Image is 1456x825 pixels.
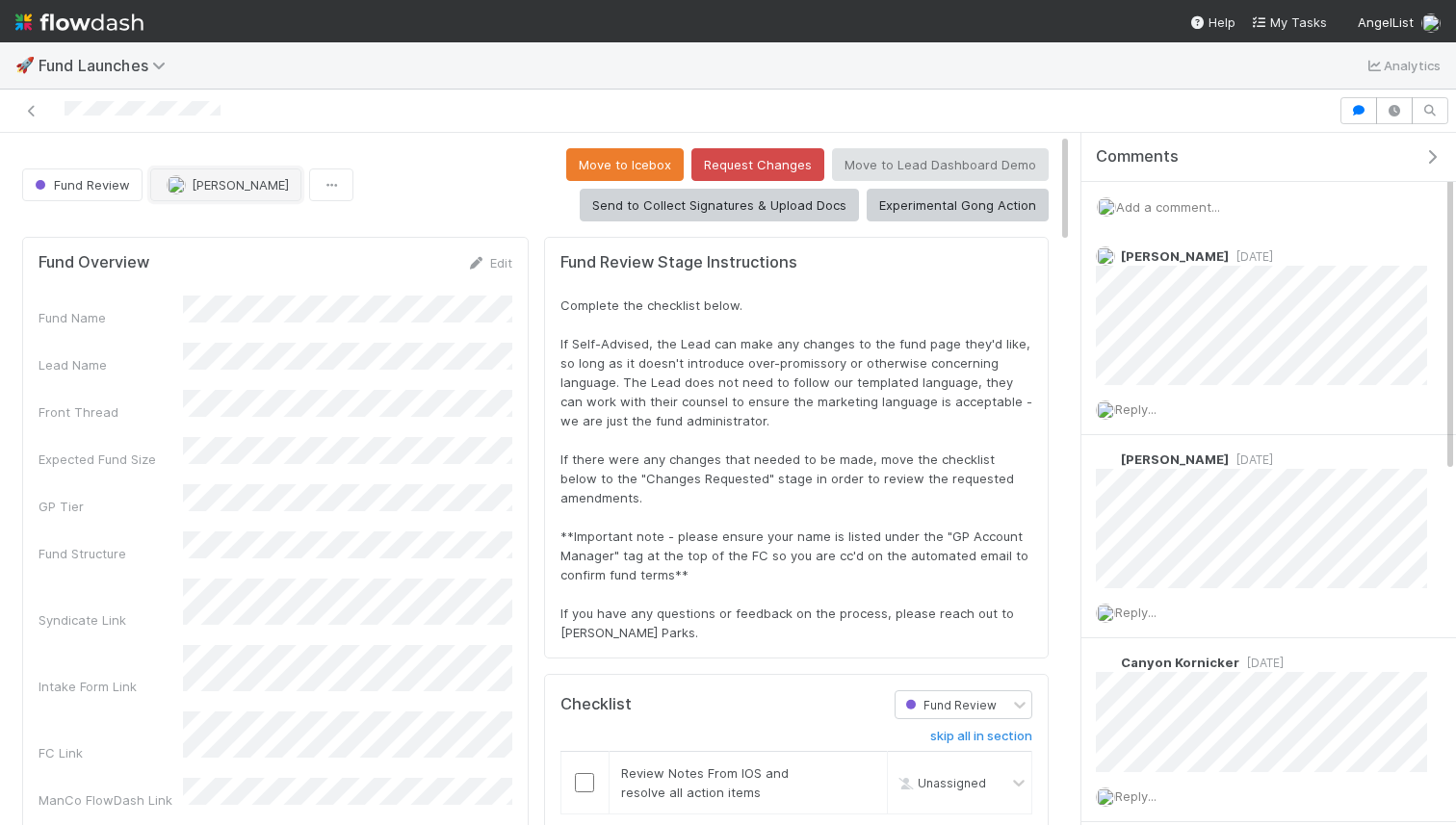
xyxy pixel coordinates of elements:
button: Request Changes [691,148,824,181]
div: Lead Name [39,355,183,374]
img: avatar_d2b43477-63dc-4e62-be5b-6fdd450c05a1.png [1096,787,1115,807]
span: Unassigned [895,776,986,790]
span: [PERSON_NAME] [1121,248,1229,264]
img: avatar_d2b43477-63dc-4e62-be5b-6fdd450c05a1.png [1096,400,1115,420]
a: skip all in section [930,729,1032,752]
div: Help [1189,13,1235,32]
a: My Tasks [1251,13,1327,32]
img: avatar_768cd48b-9260-4103-b3ef-328172ae0546.png [1096,450,1115,469]
span: [DATE] [1229,249,1273,264]
button: Send to Collect Signatures & Upload Docs [580,189,859,221]
span: Fund Launches [39,56,175,75]
img: avatar_d1f4bd1b-0b26-4d9b-b8ad-69b413583d95.png [1096,653,1115,672]
span: Canyon Kornicker [1121,655,1239,670]
div: GP Tier [39,497,183,516]
div: ManCo FlowDash Link [39,790,183,810]
div: Fund Name [39,308,183,327]
span: Add a comment... [1116,199,1220,215]
span: [PERSON_NAME] [192,177,289,193]
span: Complete the checklist below. If Self-Advised, the Lead can make any changes to the fund page the... [560,297,1036,640]
span: Fund Review [31,177,130,193]
div: Expected Fund Size [39,450,183,469]
span: AngelList [1358,14,1414,30]
img: avatar_d2b43477-63dc-4e62-be5b-6fdd450c05a1.png [1421,13,1441,33]
span: [DATE] [1239,656,1284,670]
img: avatar_d2b43477-63dc-4e62-be5b-6fdd450c05a1.png [1096,604,1115,623]
h6: skip all in section [930,729,1032,744]
button: Experimental Gong Action [867,189,1049,221]
h5: Fund Overview [39,253,149,272]
img: avatar_d2b43477-63dc-4e62-be5b-6fdd450c05a1.png [1097,197,1116,217]
span: Reply... [1115,605,1157,620]
div: Fund Structure [39,544,183,563]
img: avatar_d2b43477-63dc-4e62-be5b-6fdd450c05a1.png [1096,246,1115,266]
a: Analytics [1365,54,1441,77]
span: Comments [1096,147,1179,167]
button: Move to Icebox [566,148,684,181]
button: Move to Lead Dashboard Demo [832,148,1049,181]
span: Reply... [1115,401,1157,417]
img: avatar_d2b43477-63dc-4e62-be5b-6fdd450c05a1.png [167,175,186,194]
span: Review Notes From IOS and resolve all action items [621,765,789,800]
span: Fund Review [901,697,997,711]
span: My Tasks [1251,14,1327,30]
div: Syndicate Link [39,610,183,630]
span: [DATE] [1229,452,1273,467]
button: Fund Review [22,168,143,201]
h5: Fund Review Stage Instructions [560,253,1032,272]
div: Intake Form Link [39,677,183,696]
span: Reply... [1115,788,1157,804]
div: Front Thread [39,402,183,422]
a: Edit [467,255,512,271]
h5: Checklist [560,695,632,714]
img: logo-inverted-e16ddd16eac7371096b0.svg [15,6,143,39]
div: FC Link [39,743,183,762]
span: 🚀 [15,57,35,73]
button: [PERSON_NAME] [150,168,301,201]
span: [PERSON_NAME] [1121,451,1229,467]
